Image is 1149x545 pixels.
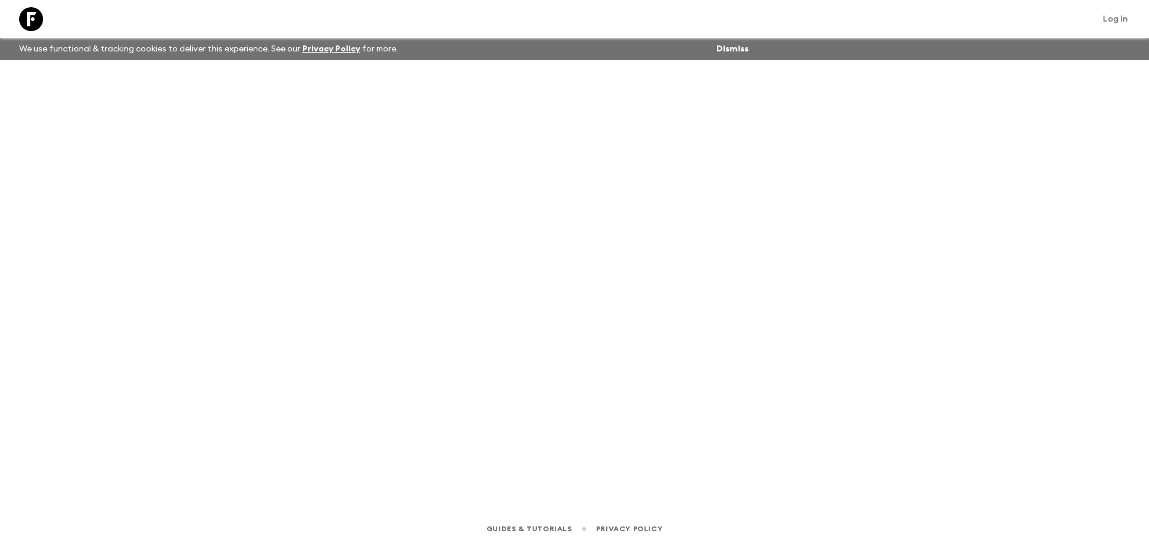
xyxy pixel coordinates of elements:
a: Log in [1096,11,1135,28]
p: We use functional & tracking cookies to deliver this experience. See our for more. [14,38,403,60]
button: Dismiss [713,41,752,57]
a: Privacy Policy [302,45,360,53]
a: Privacy Policy [596,522,662,535]
a: Guides & Tutorials [487,522,572,535]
